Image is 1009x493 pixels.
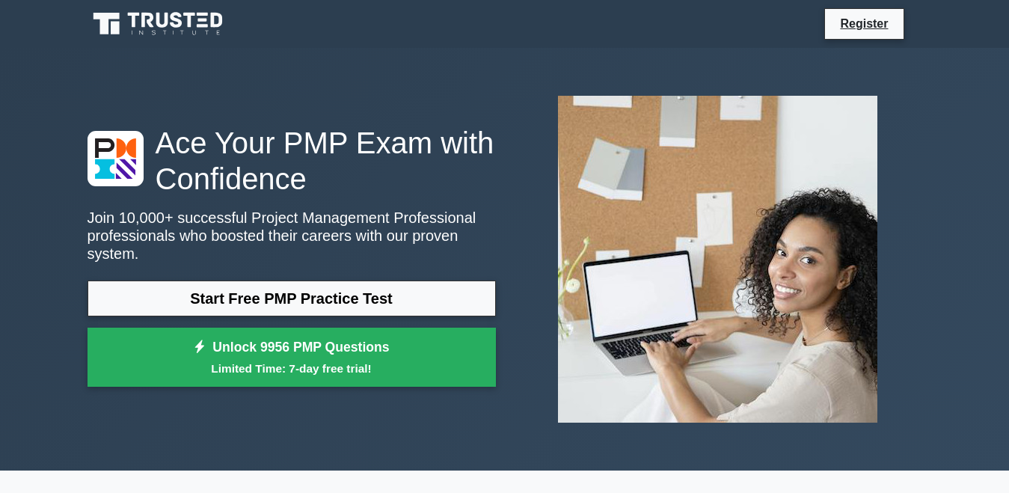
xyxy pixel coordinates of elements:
a: Unlock 9956 PMP QuestionsLimited Time: 7-day free trial! [88,328,496,388]
a: Register [831,14,897,33]
p: Join 10,000+ successful Project Management Professional professionals who boosted their careers w... [88,209,496,263]
small: Limited Time: 7-day free trial! [106,360,477,377]
h1: Ace Your PMP Exam with Confidence [88,125,496,197]
a: Start Free PMP Practice Test [88,281,496,316]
